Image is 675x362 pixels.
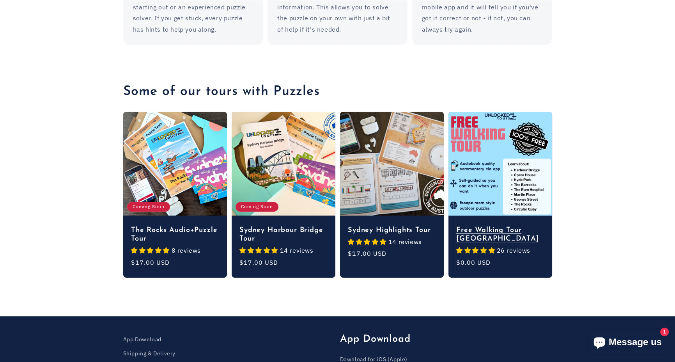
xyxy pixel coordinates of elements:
[123,112,552,278] ul: Slider
[239,226,328,243] a: Sydney Harbour Bridge Tour
[456,226,544,243] a: Free Walking Tour [GEOGRAPHIC_DATA]
[340,333,552,346] h2: App Download
[123,84,552,100] h2: Some of our tours with Puzzles
[123,335,161,346] a: App Download
[123,347,175,360] a: Shipping & Delivery
[348,226,436,235] a: Sydney Highlights Tour
[131,226,219,243] a: The Rocks Audio+Puzzle Tour
[586,330,669,356] inbox-online-store-chat: Shopify online store chat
